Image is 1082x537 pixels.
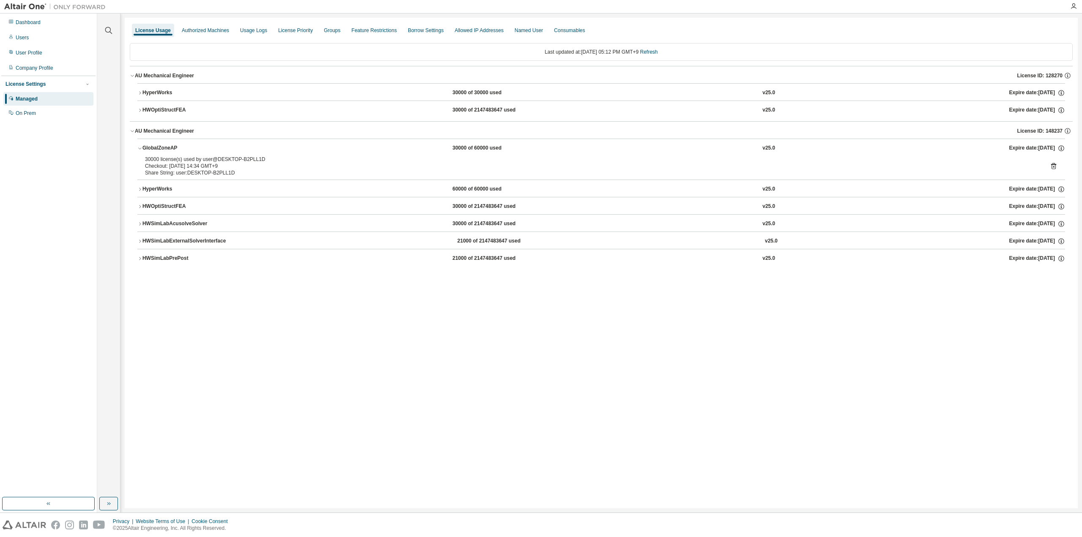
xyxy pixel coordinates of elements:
div: HWSimLabAcusolveSolver [142,220,219,228]
span: License ID: 128270 [1017,72,1063,79]
button: HWSimLabExternalSolverInterface21000 of 2147483647 usedv25.0Expire date:[DATE] [137,232,1065,251]
button: AU Mechanical EngineerLicense ID: 128270 [130,66,1073,85]
div: Managed [16,95,38,102]
button: HyperWorks60000 of 60000 usedv25.0Expire date:[DATE] [137,180,1065,199]
div: Named User [514,27,543,34]
button: HWOptiStructFEA30000 of 2147483647 usedv25.0Expire date:[DATE] [137,101,1065,120]
div: Share String: user:DESKTOP-B2PLL1D [145,169,1037,176]
img: youtube.svg [93,521,105,529]
div: Expire date: [DATE] [1009,144,1065,152]
button: HWSimLabAcusolveSolver30000 of 2147483647 usedv25.0Expire date:[DATE] [137,215,1065,233]
div: 30000 of 30000 used [452,89,528,97]
div: HWOptiStructFEA [142,203,219,210]
div: Expire date: [DATE] [1009,220,1065,228]
div: License Settings [5,81,46,87]
div: Website Terms of Use [136,518,191,525]
div: v25.0 [762,89,775,97]
img: facebook.svg [51,521,60,529]
div: v25.0 [762,106,775,114]
div: Expire date: [DATE] [1009,185,1065,193]
button: AU Mechanical EngineerLicense ID: 148237 [130,122,1073,140]
div: v25.0 [762,220,775,228]
div: Authorized Machines [182,27,229,34]
div: v25.0 [765,237,778,245]
button: HWSimLabPrePost21000 of 2147483647 usedv25.0Expire date:[DATE] [137,249,1065,268]
div: HyperWorks [142,185,219,193]
button: HWOptiStructFEA30000 of 2147483647 usedv25.0Expire date:[DATE] [137,197,1065,216]
div: Allowed IP Addresses [455,27,504,34]
div: Consumables [554,27,585,34]
button: GlobalZoneAP30000 of 60000 usedv25.0Expire date:[DATE] [137,139,1065,158]
a: Refresh [640,49,658,55]
div: Dashboard [16,19,41,26]
button: HyperWorks30000 of 30000 usedv25.0Expire date:[DATE] [137,84,1065,102]
div: v25.0 [762,144,775,152]
div: Last updated at: [DATE] 05:12 PM GMT+9 [130,43,1073,61]
div: HWSimLabPrePost [142,255,219,262]
div: 21000 of 2147483647 used [452,255,528,262]
div: HWSimLabExternalSolverInterface [142,237,226,245]
div: Expire date: [DATE] [1009,89,1065,97]
div: 30000 license(s) used by user@DESKTOP-B2PLL1D [145,156,1037,163]
div: 60000 of 60000 used [452,185,528,193]
p: © 2025 Altair Engineering, Inc. All Rights Reserved. [113,525,233,532]
div: License Priority [278,27,313,34]
div: v25.0 [762,255,775,262]
img: instagram.svg [65,521,74,529]
div: v25.0 [762,203,775,210]
div: 30000 of 2147483647 used [452,203,528,210]
div: 21000 of 2147483647 used [457,237,533,245]
div: Users [16,34,29,41]
div: Expire date: [DATE] [1009,255,1065,262]
div: Company Profile [16,65,53,71]
div: Groups [324,27,340,34]
div: Usage Logs [240,27,267,34]
img: Altair One [4,3,110,11]
div: Expire date: [DATE] [1009,237,1065,245]
div: HWOptiStructFEA [142,106,219,114]
div: HyperWorks [142,89,219,97]
div: 30000 of 60000 used [452,144,528,152]
div: 30000 of 2147483647 used [452,106,528,114]
div: GlobalZoneAP [142,144,219,152]
div: Expire date: [DATE] [1009,106,1065,114]
div: AU Mechanical Engineer [135,128,194,134]
div: Feature Restrictions [352,27,397,34]
div: v25.0 [762,185,775,193]
div: Expire date: [DATE] [1009,203,1065,210]
div: 30000 of 2147483647 used [452,220,528,228]
img: linkedin.svg [79,521,88,529]
div: Cookie Consent [191,518,232,525]
div: Borrow Settings [408,27,444,34]
img: altair_logo.svg [3,521,46,529]
div: User Profile [16,49,42,56]
div: Checkout: [DATE] 14:34 GMT+9 [145,163,1037,169]
div: Privacy [113,518,136,525]
div: On Prem [16,110,36,117]
span: License ID: 148237 [1017,128,1063,134]
div: AU Mechanical Engineer [135,72,194,79]
div: License Usage [135,27,171,34]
